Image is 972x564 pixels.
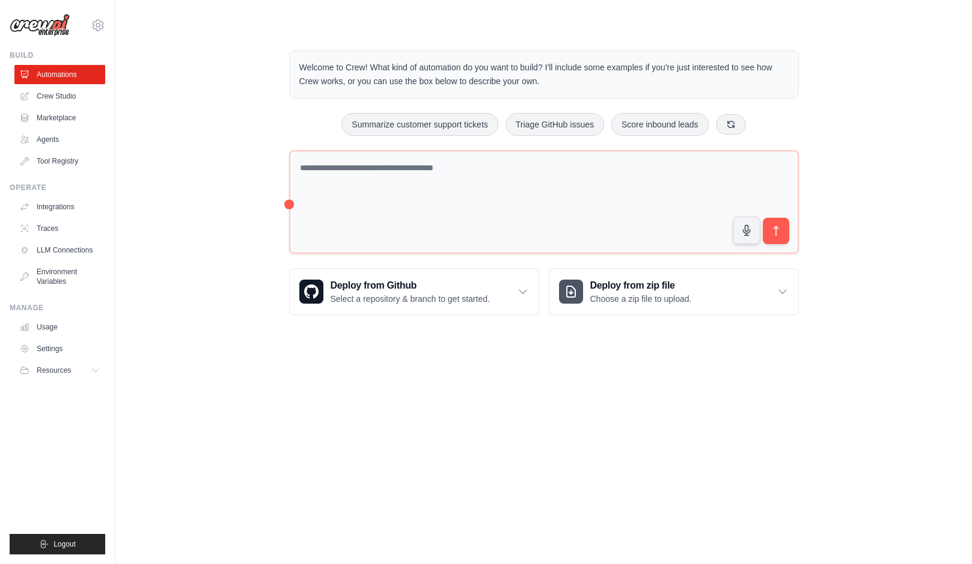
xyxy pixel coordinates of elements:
[590,293,692,305] p: Choose a zip file to upload.
[299,61,789,88] p: Welcome to Crew! What kind of automation do you want to build? I'll include some examples if you'...
[10,14,70,37] img: Logo
[331,278,490,293] h3: Deploy from Github
[14,262,105,291] a: Environment Variables
[14,339,105,358] a: Settings
[14,361,105,380] button: Resources
[14,317,105,337] a: Usage
[10,534,105,554] button: Logout
[53,539,76,549] span: Logout
[590,278,692,293] h3: Deploy from zip file
[10,303,105,313] div: Manage
[14,130,105,149] a: Agents
[611,113,709,136] button: Score inbound leads
[14,219,105,238] a: Traces
[341,113,498,136] button: Summarize customer support tickets
[14,197,105,216] a: Integrations
[14,152,105,171] a: Tool Registry
[37,366,71,375] span: Resources
[14,241,105,260] a: LLM Connections
[10,51,105,60] div: Build
[10,183,105,192] div: Operate
[14,65,105,84] a: Automations
[506,113,604,136] button: Triage GitHub issues
[14,108,105,127] a: Marketplace
[331,293,490,305] p: Select a repository & branch to get started.
[14,87,105,106] a: Crew Studio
